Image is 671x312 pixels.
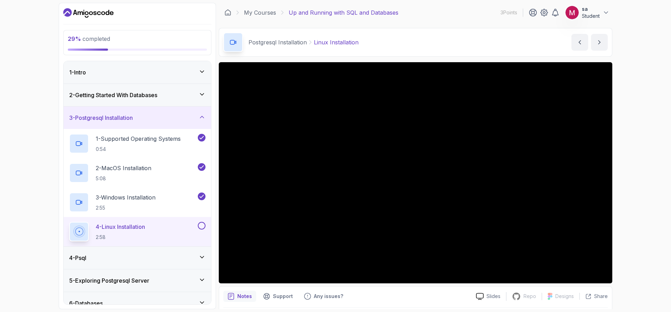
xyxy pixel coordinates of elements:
[582,6,600,13] p: sa
[69,193,205,212] button: 3-Windows Installation2:55
[591,34,608,51] button: next content
[470,293,506,300] a: Slides
[248,38,307,46] p: Postgresql Installation
[96,164,151,172] p: 2 - MacOS Installation
[224,9,231,16] a: Dashboard
[273,293,293,300] p: Support
[314,293,343,300] p: Any issues?
[565,6,609,20] button: user profile imagesaStudent
[314,38,359,46] p: Linux Installation
[555,293,574,300] p: Designs
[524,293,536,300] p: Repo
[69,254,86,262] h3: 4 - Psql
[223,291,256,302] button: notes button
[259,291,297,302] button: Support button
[64,84,211,106] button: 2-Getting Started With Databases
[69,276,149,285] h3: 5 - Exploring Postgresql Server
[565,6,579,19] img: user profile image
[579,293,608,300] button: Share
[64,269,211,292] button: 5-Exploring Postgresql Server
[594,293,608,300] p: Share
[96,234,145,241] p: 2:58
[69,68,86,77] h3: 1 - Intro
[64,61,211,84] button: 1-Intro
[500,9,517,16] p: 3 Points
[486,293,500,300] p: Slides
[571,34,588,51] button: previous content
[219,62,612,283] iframe: 4 - Linux
[96,223,145,231] p: 4 - Linux Installation
[64,107,211,129] button: 3-Postgresql Installation
[96,204,156,211] p: 2:55
[300,291,347,302] button: Feedback button
[244,8,276,17] a: My Courses
[68,35,81,42] span: 29 %
[63,7,114,19] a: Dashboard
[96,193,156,202] p: 3 - Windows Installation
[582,13,600,20] p: Student
[68,35,110,42] span: completed
[96,146,181,153] p: 0:54
[96,175,151,182] p: 5:08
[289,8,398,17] p: Up and Running with SQL and Databases
[69,134,205,153] button: 1-Supported Operating Systems0:54
[237,293,252,300] p: Notes
[69,222,205,241] button: 4-Linux Installation2:58
[96,135,181,143] p: 1 - Supported Operating Systems
[64,247,211,269] button: 4-Psql
[69,163,205,183] button: 2-MacOS Installation5:08
[69,91,157,99] h3: 2 - Getting Started With Databases
[69,299,103,307] h3: 6 - Databases
[69,114,133,122] h3: 3 - Postgresql Installation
